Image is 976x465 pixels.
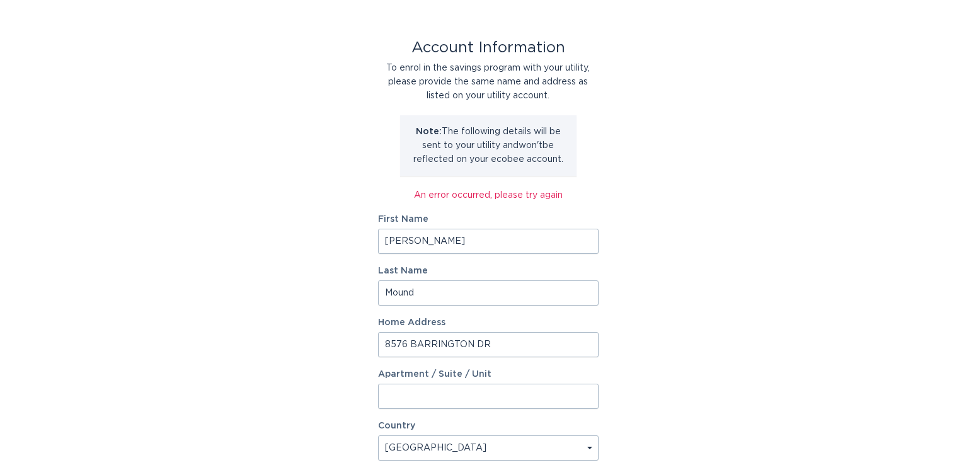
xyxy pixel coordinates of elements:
p: The following details will be sent to your utility and won't be reflected on your ecobee account. [410,125,567,166]
div: Account Information [378,41,599,55]
label: Apartment / Suite / Unit [378,370,599,379]
strong: Note: [416,127,442,136]
div: An error occurred, please try again [378,188,599,202]
label: First Name [378,215,599,224]
label: Country [378,422,415,430]
label: Last Name [378,267,599,275]
div: To enrol in the savings program with your utility, please provide the same name and address as li... [378,61,599,103]
label: Home Address [378,318,599,327]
